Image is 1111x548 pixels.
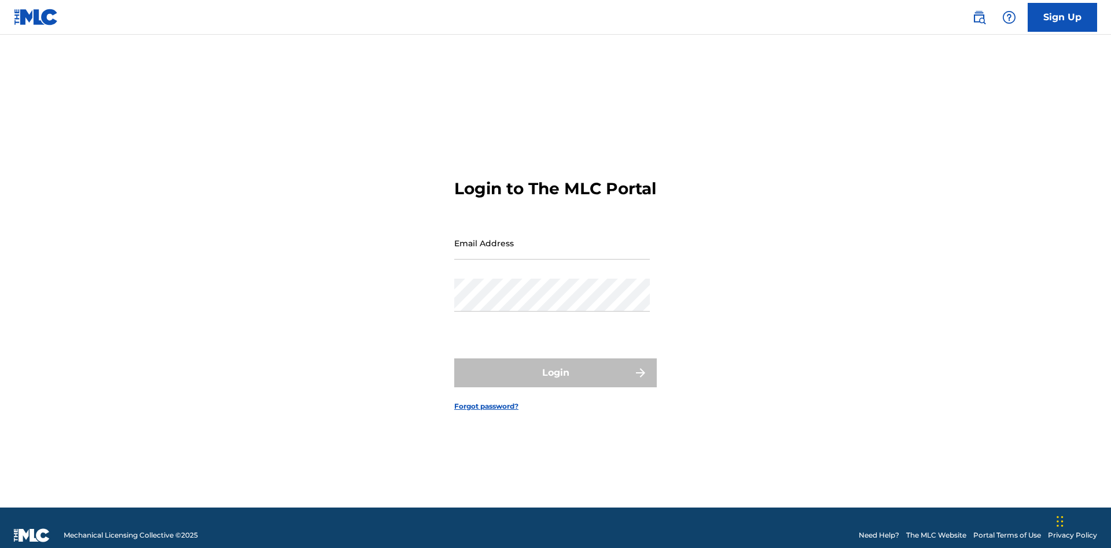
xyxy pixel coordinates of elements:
iframe: Chat Widget [1053,493,1111,548]
a: Privacy Policy [1048,530,1097,540]
img: logo [14,528,50,542]
a: Sign Up [1028,3,1097,32]
img: search [972,10,986,24]
div: Help [998,6,1021,29]
div: Drag [1057,504,1064,539]
h3: Login to The MLC Portal [454,179,656,199]
a: Public Search [967,6,991,29]
a: The MLC Website [906,530,966,540]
a: Forgot password? [454,401,518,412]
a: Portal Terms of Use [973,530,1041,540]
a: Need Help? [859,530,899,540]
span: Mechanical Licensing Collective © 2025 [64,530,198,540]
img: help [1002,10,1016,24]
img: MLC Logo [14,9,58,25]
